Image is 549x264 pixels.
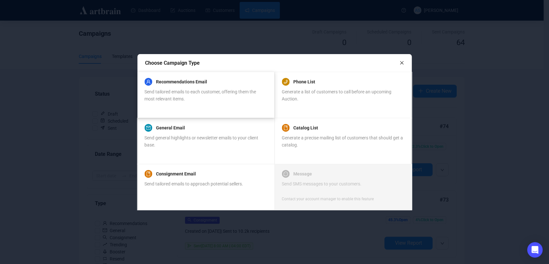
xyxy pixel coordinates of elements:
[293,170,312,178] a: Message
[282,181,361,186] span: Send SMS messages to your customers.
[156,78,207,86] a: Recommendations Email
[146,126,151,130] span: mail
[283,126,288,130] span: book
[527,242,543,258] div: Open Intercom Messenger
[399,61,404,65] span: close
[144,181,243,186] span: Send tailored emails to approach potential sellers.
[146,80,151,84] span: user
[293,124,318,132] a: Catalog List
[156,124,185,132] a: General Email
[156,170,196,178] a: Consignment Email
[145,59,400,67] div: Choose Campaign Type
[144,89,256,101] span: Send tailored emails to each customer, offering them the most relevant items.
[283,172,288,176] span: message
[146,172,151,176] span: book
[282,196,374,202] div: Contact your account manager to enable this feature
[144,135,258,147] span: Send general highlights or newsletter emails to your client base.
[282,89,391,101] span: Generate a list of customers to call before an upcoming Auction.
[293,78,315,86] a: Phone List
[282,135,403,147] span: Generate a precise mailing list of customers that should get a catalog.
[283,80,288,84] span: phone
